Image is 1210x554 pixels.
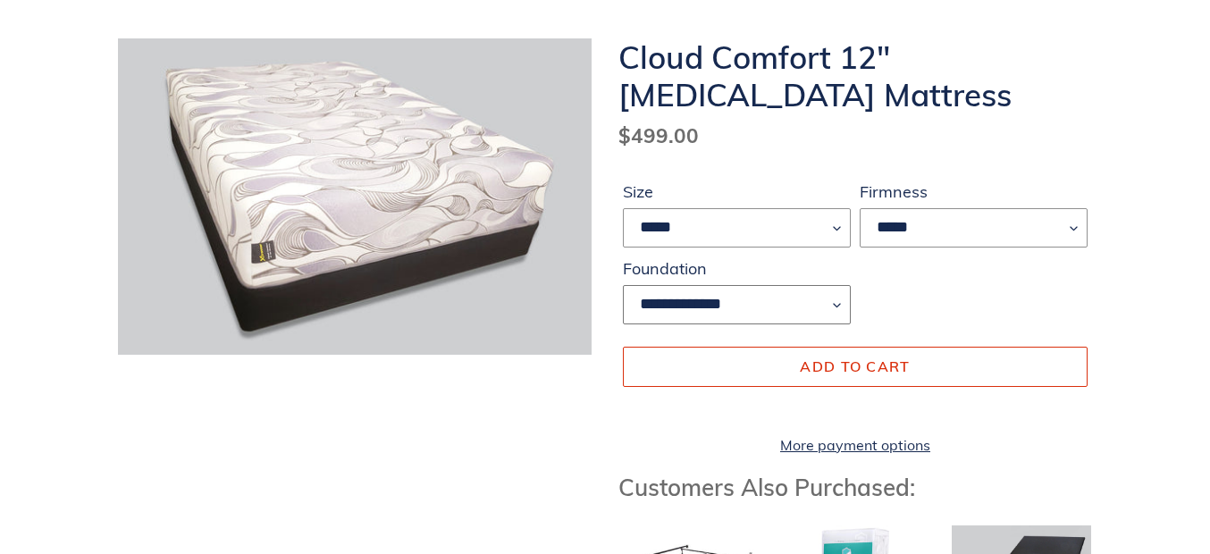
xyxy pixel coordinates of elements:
span: Add to cart [800,357,910,375]
span: $499.00 [618,122,699,148]
button: Add to cart [623,347,1088,386]
a: More payment options [623,434,1088,456]
h3: Customers Also Purchased: [618,474,1092,501]
label: Firmness [860,180,1088,204]
h1: Cloud Comfort 12" [MEDICAL_DATA] Mattress [618,38,1092,113]
label: Foundation [623,256,851,281]
label: Size [623,180,851,204]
